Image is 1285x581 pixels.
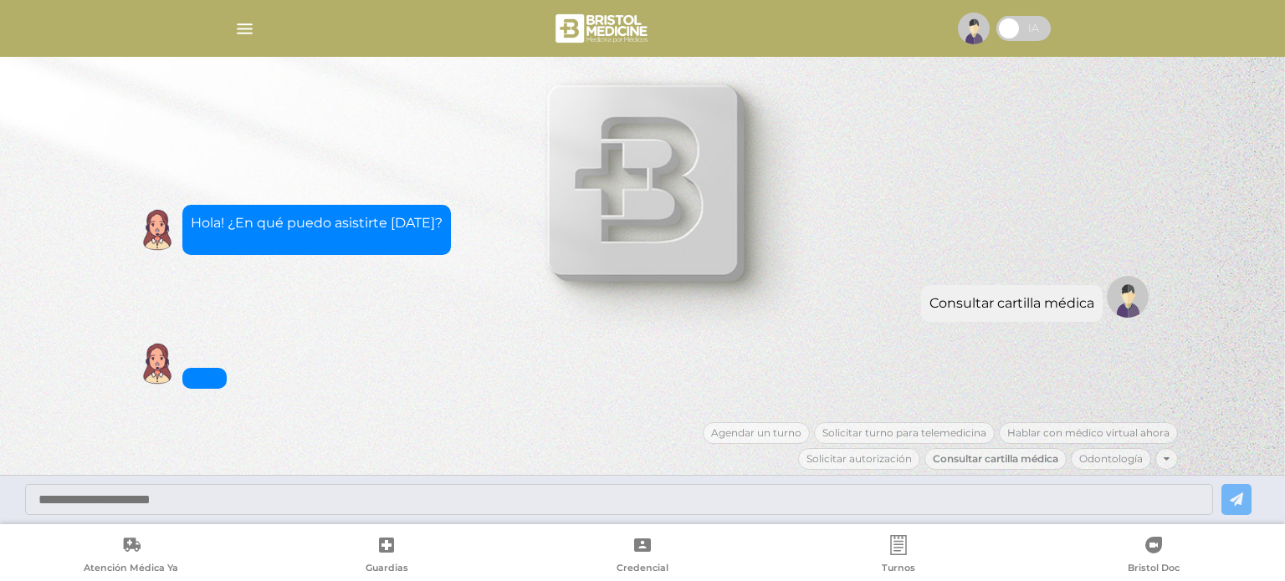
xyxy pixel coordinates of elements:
img: bristol-medicine-blanco.png [553,8,653,48]
span: Credencial [617,562,668,577]
a: Credencial [515,535,770,578]
div: Consultar cartilla médica [929,293,1094,313]
img: Cober_menu-lines-white.svg [234,18,255,39]
span: Atención Médica Ya [84,562,178,577]
img: Cober IA [136,209,178,251]
img: Tu imagen [1107,276,1149,318]
a: Turnos [770,535,1026,578]
span: Turnos [882,562,915,577]
span: Guardias [366,562,408,577]
a: Guardias [259,535,515,578]
a: Atención Médica Ya [3,535,259,578]
a: Bristol Doc [1026,535,1282,578]
img: Cober IA [136,343,178,385]
p: Hola! ¿En qué puedo asistirte [DATE]? [191,213,443,233]
img: profile-placeholder.svg [958,13,990,44]
span: Bristol Doc [1128,562,1180,577]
